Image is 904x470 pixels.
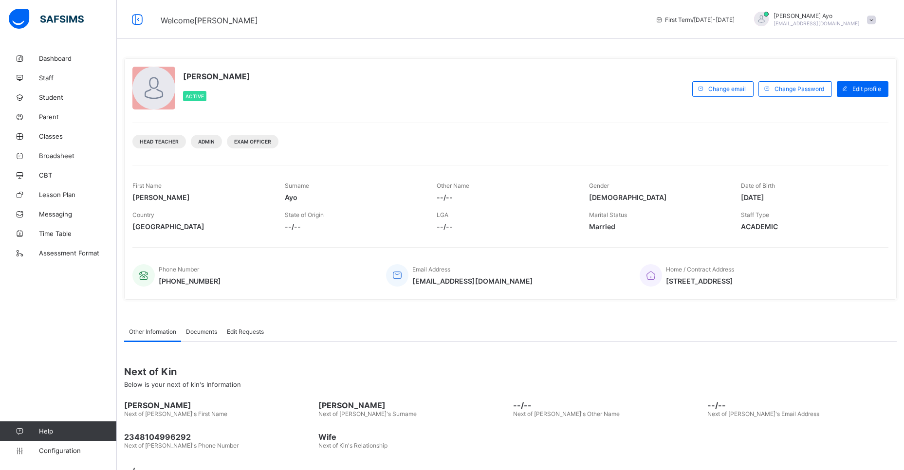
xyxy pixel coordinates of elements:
span: --/-- [437,193,574,201]
span: Welcome [PERSON_NAME] [161,16,258,25]
span: Lesson Plan [39,191,117,199]
span: Date of Birth [741,182,775,189]
span: Configuration [39,447,116,454]
span: --/-- [285,222,423,231]
span: Country [132,211,154,218]
span: Wife [318,432,508,442]
span: Gender [589,182,609,189]
img: safsims [9,9,84,29]
span: Other Information [129,328,176,335]
span: Email Address [412,266,450,273]
span: [EMAIL_ADDRESS][DOMAIN_NAME] [774,20,860,26]
span: Broadsheet [39,152,117,160]
span: Documents [186,328,217,335]
span: session/term information [655,16,735,23]
span: Change Password [775,85,824,92]
span: [PERSON_NAME] [124,400,314,410]
span: Next of [PERSON_NAME]'s Phone Number [124,442,239,449]
span: Surname [285,182,309,189]
span: Edit Requests [227,328,264,335]
span: LGA [437,211,448,218]
span: [STREET_ADDRESS] [666,277,734,285]
span: Married [589,222,727,231]
span: [GEOGRAPHIC_DATA] [132,222,270,231]
span: Staff [39,74,117,82]
span: [DATE] [741,193,879,201]
span: Dashboard [39,54,117,62]
span: Active [185,93,204,99]
span: Admin [198,139,215,145]
span: [EMAIL_ADDRESS][DOMAIN_NAME] [412,277,533,285]
span: Assessment Format [39,249,117,257]
span: Staff Type [741,211,769,218]
span: Parent [39,113,117,121]
span: Next of Kin [124,366,897,378]
span: Below is your next of kin's Information [124,380,241,388]
span: 2348104996292 [124,432,314,442]
span: Exam Officer [234,139,271,145]
span: [PERSON_NAME] [183,72,250,81]
span: [PHONE_NUMBER] [159,277,221,285]
span: Phone Number [159,266,199,273]
span: CBT [39,171,117,179]
span: State of Origin [285,211,324,218]
span: Edit profile [852,85,881,92]
span: [PERSON_NAME] [318,400,508,410]
span: Ayo [285,193,423,201]
span: --/-- [437,222,574,231]
span: Other Name [437,182,469,189]
span: Next of [PERSON_NAME]'s Other Name [513,410,620,417]
span: Next of [PERSON_NAME]'s First Name [124,410,227,417]
span: Student [39,93,117,101]
span: Classes [39,132,117,140]
span: Messaging [39,210,117,218]
span: Help [39,427,116,435]
span: --/-- [513,400,702,410]
span: Next of [PERSON_NAME]'s Email Address [707,410,819,417]
span: [DEMOGRAPHIC_DATA] [589,193,727,201]
span: [PERSON_NAME] [132,193,270,201]
span: Next of Kin's Relationship [318,442,387,449]
span: Time Table [39,230,117,237]
span: Marital Status [589,211,627,218]
span: Home / Contract Address [666,266,734,273]
span: First Name [132,182,162,189]
span: Next of [PERSON_NAME]'s Surname [318,410,417,417]
span: Head Teacher [140,139,179,145]
span: Change email [708,85,746,92]
span: ACADEMIC [741,222,879,231]
span: --/-- [707,400,897,410]
div: Emmanuel Ayo [744,12,881,28]
span: [PERSON_NAME] Ayo [774,12,860,19]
